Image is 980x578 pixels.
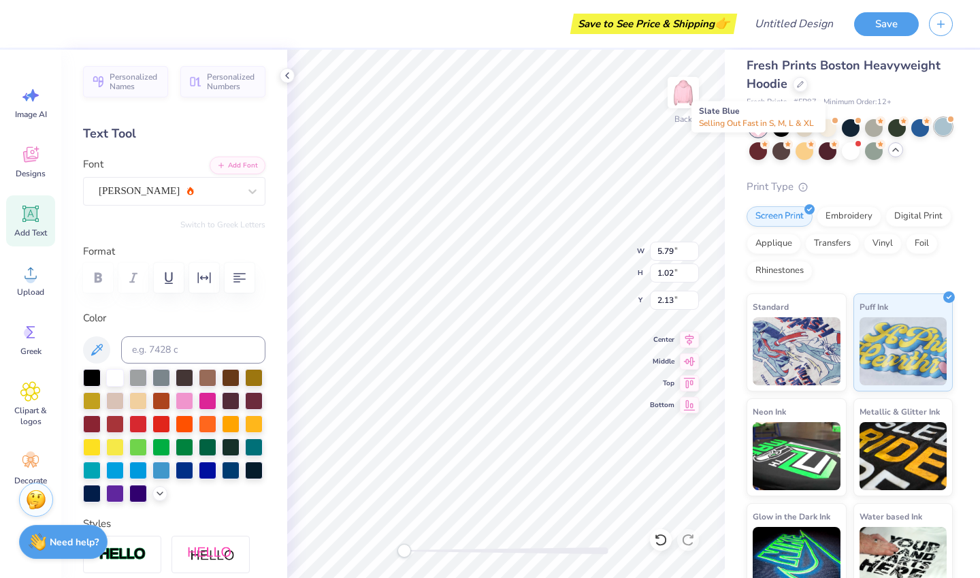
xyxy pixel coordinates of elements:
div: Slate Blue [691,101,826,133]
span: Selling Out Fast in S, M, L & XL [699,118,814,129]
span: Standard [753,300,789,314]
span: Personalized Names [110,72,160,91]
span: Puff Ink [860,300,888,314]
input: Untitled Design [744,10,844,37]
div: Text Tool [83,125,265,143]
div: Rhinestones [747,261,813,281]
label: Format [83,244,265,259]
span: Water based Ink [860,509,922,524]
strong: Need help? [50,536,99,549]
input: e.g. 7428 c [121,336,265,364]
div: Accessibility label [397,544,411,558]
button: Save [854,12,919,36]
img: Metallic & Glitter Ink [860,422,947,490]
span: Bottom [650,400,674,411]
div: Foil [906,234,938,254]
label: Font [83,157,103,172]
div: Save to See Price & Shipping [574,14,734,34]
button: Personalized Numbers [180,66,265,97]
span: Minimum Order: 12 + [823,97,892,108]
button: Switch to Greek Letters [180,219,265,230]
button: Personalized Names [83,66,168,97]
label: Color [83,310,265,326]
span: Decorate [14,475,47,486]
span: Upload [17,287,44,298]
span: 👉 [715,15,730,31]
span: Add Text [14,227,47,238]
span: Glow in the Dark Ink [753,509,830,524]
div: Print Type [747,179,953,195]
img: Stroke [99,547,146,562]
img: Puff Ink [860,317,947,385]
span: Image AI [15,109,47,120]
span: Metallic & Glitter Ink [860,404,940,419]
img: Back [670,79,697,106]
span: Clipart & logos [8,405,53,427]
div: Applique [747,234,801,254]
button: Add Font [210,157,265,174]
div: Vinyl [864,234,902,254]
span: Designs [16,168,46,179]
img: Standard [753,317,840,385]
div: Back [674,113,692,125]
span: Personalized Numbers [207,72,257,91]
span: Middle [650,356,674,367]
div: Screen Print [747,206,813,227]
div: Embroidery [817,206,881,227]
span: Center [650,334,674,345]
img: Neon Ink [753,422,840,490]
span: Neon Ink [753,404,786,419]
span: Fresh Prints Boston Heavyweight Hoodie [747,57,941,92]
span: Top [650,378,674,389]
div: Digital Print [885,206,951,227]
span: Greek [20,346,42,357]
img: Shadow [187,546,235,563]
label: Styles [83,516,111,532]
div: Transfers [805,234,860,254]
